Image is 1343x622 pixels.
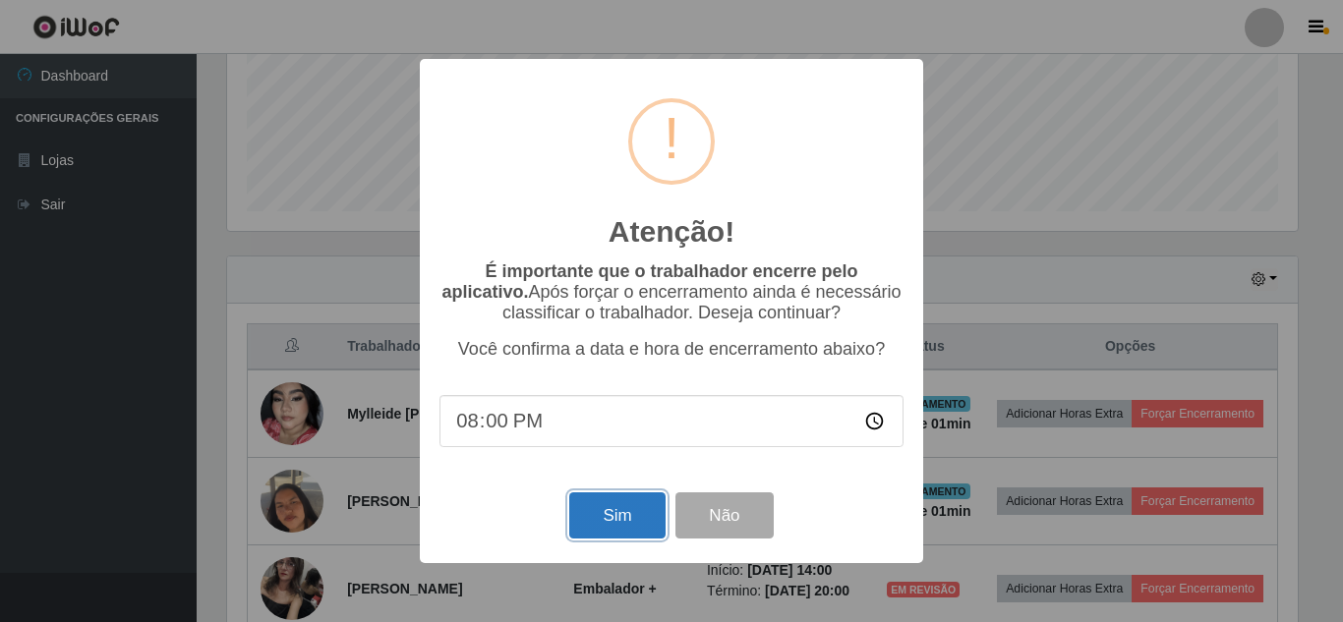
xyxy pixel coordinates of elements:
[439,261,904,323] p: Após forçar o encerramento ainda é necessário classificar o trabalhador. Deseja continuar?
[439,339,904,360] p: Você confirma a data e hora de encerramento abaixo?
[675,492,773,538] button: Não
[609,214,734,250] h2: Atenção!
[569,492,665,538] button: Sim
[441,261,857,302] b: É importante que o trabalhador encerre pelo aplicativo.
